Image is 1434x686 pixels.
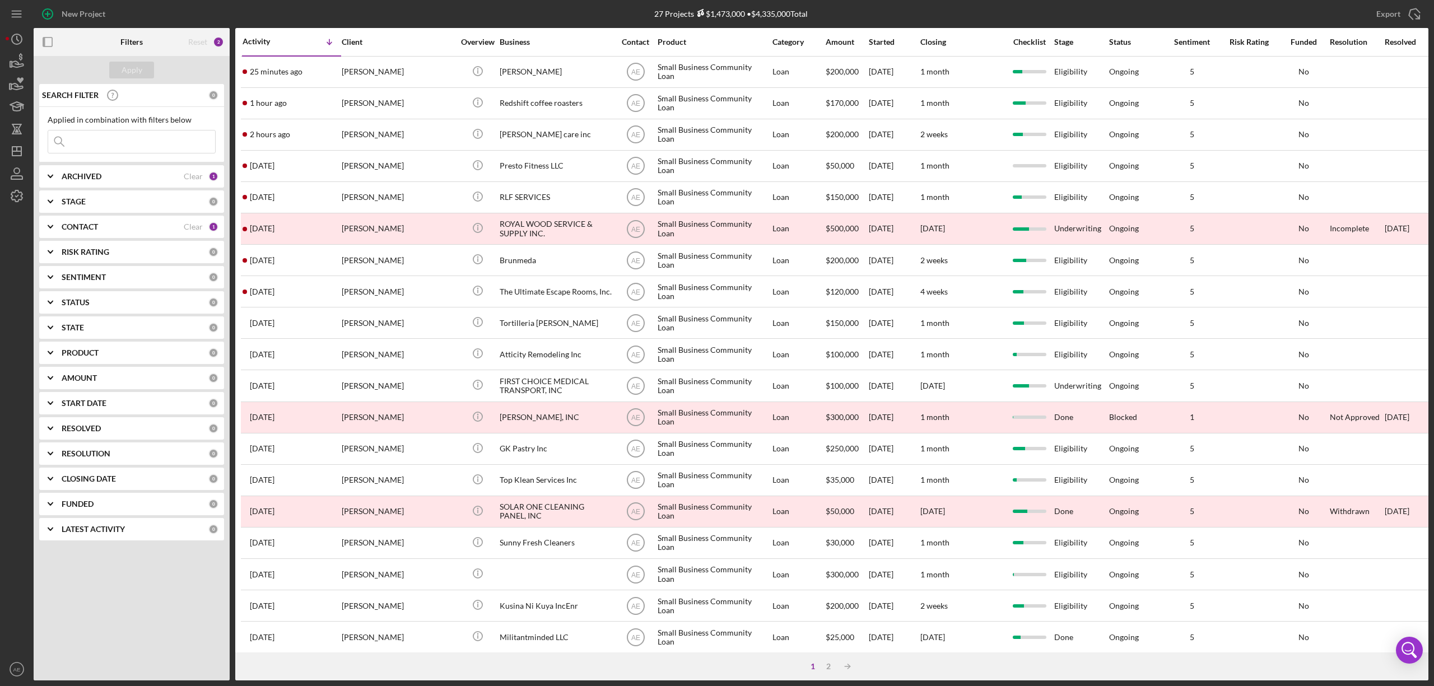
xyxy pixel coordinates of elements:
[62,222,98,231] b: CONTACT
[772,339,825,369] div: Loan
[500,591,612,620] div: Kusina Ni Kuya IncEnr
[342,183,454,212] div: [PERSON_NAME]
[1054,339,1108,369] div: Eligibility
[920,161,949,170] time: 1 month
[62,3,105,25] div: New Project
[1278,287,1329,296] div: No
[869,403,919,432] div: [DATE]
[658,120,770,150] div: Small Business Community Loan
[631,194,640,202] text: AE
[457,38,499,46] div: Overview
[250,130,290,139] time: 2025-10-06 15:50
[1054,151,1108,181] div: Eligibility
[208,90,218,100] div: 0
[658,38,770,46] div: Product
[1054,371,1108,400] div: Underwriting
[62,449,110,458] b: RESOLUTION
[1221,38,1277,46] div: Risk Rating
[1109,161,1139,170] div: Ongoing
[188,38,207,46] div: Reset
[208,423,218,433] div: 0
[826,318,859,328] span: $150,000
[920,223,945,233] time: [DATE]
[62,172,101,181] b: ARCHIVED
[500,245,612,275] div: Brunmeda
[62,348,99,357] b: PRODUCT
[869,559,919,589] div: [DATE]
[1054,591,1108,620] div: Eligibility
[62,500,94,508] b: FUNDED
[658,57,770,87] div: Small Business Community Loan
[826,497,868,526] div: $50,000
[658,183,770,212] div: Small Business Community Loan
[184,172,203,181] div: Clear
[1278,381,1329,390] div: No
[1164,130,1220,139] div: 5
[250,413,274,422] time: 2025-09-29 16:39
[631,571,640,578] text: AE
[920,570,949,579] time: 1 month
[658,403,770,432] div: Small Business Community Loan
[826,161,854,170] span: $50,000
[122,62,142,78] div: Apply
[869,465,919,495] div: [DATE]
[342,497,454,526] div: [PERSON_NAME]
[1054,214,1108,244] div: Underwriting
[1164,350,1220,359] div: 5
[1164,319,1220,328] div: 5
[826,349,859,359] span: $100,000
[1164,224,1220,233] div: 5
[1278,38,1329,46] div: Funded
[658,497,770,526] div: Small Business Community Loan
[1164,99,1220,108] div: 5
[869,277,919,306] div: [DATE]
[631,319,640,327] text: AE
[1054,183,1108,212] div: Eligibility
[208,297,218,307] div: 0
[1330,507,1370,516] div: Withdrawn
[62,424,101,433] b: RESOLVED
[772,434,825,464] div: Loan
[772,308,825,338] div: Loan
[1109,413,1137,422] div: Blocked
[243,37,292,46] div: Activity
[1109,99,1139,108] div: Ongoing
[826,255,859,265] span: $200,000
[1054,277,1108,306] div: Eligibility
[250,444,274,453] time: 2025-09-27 01:00
[1109,193,1139,202] div: Ongoing
[342,371,454,400] div: [PERSON_NAME]
[500,403,612,432] div: [PERSON_NAME], INC
[1005,38,1053,46] div: Checklist
[658,308,770,338] div: Small Business Community Loan
[1164,601,1220,610] div: 5
[1054,403,1108,432] div: Done
[500,371,612,400] div: FIRST CHOICE MEDICAL TRANSPORT, INC
[869,339,919,369] div: [DATE]
[34,3,117,25] button: New Project
[250,193,274,202] time: 2025-10-04 16:45
[658,277,770,306] div: Small Business Community Loan
[920,318,949,328] time: 1 month
[631,288,640,296] text: AE
[772,497,825,526] div: Loan
[250,224,274,233] time: 2025-10-03 22:12
[342,308,454,338] div: [PERSON_NAME]
[826,538,854,547] span: $30,000
[1054,308,1108,338] div: Eligibility
[1054,559,1108,589] div: Eligibility
[250,99,287,108] time: 2025-10-06 16:26
[772,88,825,118] div: Loan
[869,57,919,87] div: [DATE]
[869,38,919,46] div: Started
[1278,507,1329,516] div: No
[1109,38,1163,46] div: Status
[1164,444,1220,453] div: 5
[1054,120,1108,150] div: Eligibility
[1164,287,1220,296] div: 5
[342,88,454,118] div: [PERSON_NAME]
[342,465,454,495] div: [PERSON_NAME]
[342,528,454,558] div: [PERSON_NAME]
[1278,350,1329,359] div: No
[920,506,945,516] time: [DATE]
